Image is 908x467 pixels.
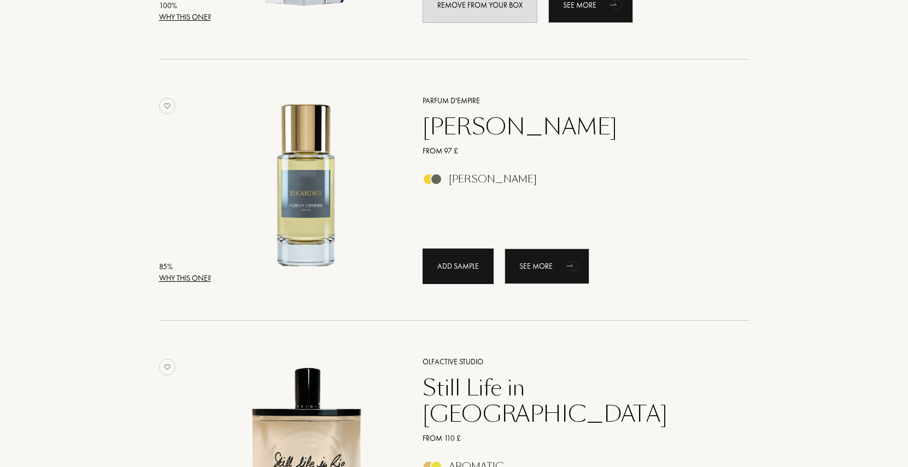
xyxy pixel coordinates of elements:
a: Iskander Parfum d'Empire [215,81,406,296]
img: Iskander Parfum d'Empire [215,93,397,275]
div: Why this one? [159,11,211,23]
a: From 97 £ [414,145,733,157]
img: no_like_p.png [159,359,175,375]
a: Parfum d'Empire [414,95,733,107]
a: [PERSON_NAME] [414,114,733,140]
div: Add sample [423,249,494,284]
div: [PERSON_NAME] [449,173,537,185]
div: animation [563,255,584,276]
div: Why this one? [159,273,211,284]
img: no_like_p.png [159,98,175,114]
a: From 110 £ [414,433,733,444]
div: 85 % [159,261,211,273]
a: Olfactive Studio [414,356,733,368]
a: [PERSON_NAME] [414,176,733,188]
a: See moreanimation [505,249,589,284]
div: See more [505,249,589,284]
a: Still Life in [GEOGRAPHIC_DATA] [414,375,733,427]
